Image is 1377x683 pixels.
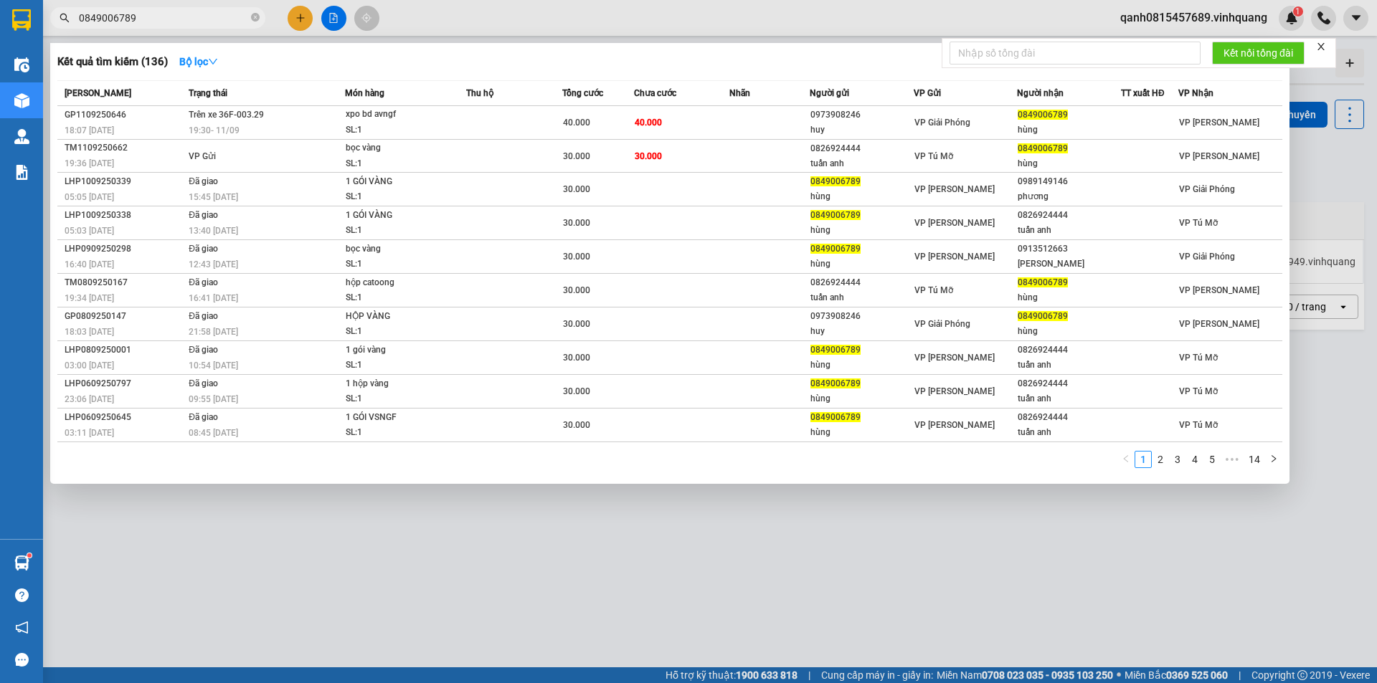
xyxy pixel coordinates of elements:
span: right [1269,454,1278,463]
div: hùng [810,391,913,406]
span: VP [PERSON_NAME] [1179,151,1259,161]
span: 30.000 [563,319,590,329]
li: Next 5 Pages [1221,451,1244,468]
div: 0913512663 [1018,242,1120,257]
div: TM0809250167 [65,275,184,290]
span: 05:05 [DATE] [65,192,114,202]
img: solution-icon [14,165,29,180]
span: 21:58 [DATE] [189,327,238,337]
span: VP [PERSON_NAME] [914,252,995,262]
span: search [60,13,70,23]
span: Đã giao [189,244,218,254]
div: SL: 1 [346,156,453,172]
span: 18:03 [DATE] [65,327,114,337]
span: VP [PERSON_NAME] [914,218,995,228]
span: 05:03 [DATE] [65,226,114,236]
div: 0826924444 [1018,410,1120,425]
div: SL: 1 [346,290,453,306]
span: Chưa cước [634,88,676,98]
div: TM1109250662 [65,140,184,156]
a: 1 [1135,452,1151,467]
span: 12:43 [DATE] [189,259,238,269]
span: 0849006789 [810,210,861,220]
li: 14 [1244,451,1265,468]
span: 30.000 [563,285,590,295]
div: huy [810,324,913,339]
span: 40.000 [635,118,662,128]
span: close [1316,42,1326,52]
div: LHP0909250298 [65,242,184,257]
strong: Bộ lọc [179,56,218,67]
span: TT xuất HĐ [1121,88,1165,98]
span: 0849006789 [810,412,861,422]
input: Nhập số tổng đài [950,42,1201,65]
span: Đã giao [189,378,218,388]
div: LHP0609250797 [65,376,184,391]
div: SL: 1 [346,391,453,407]
div: tuấn anh [1018,223,1120,238]
div: GP1109250646 [65,108,184,123]
span: [PERSON_NAME] [65,88,131,98]
span: 0849006789 [1018,311,1068,321]
span: 03:00 [DATE] [65,360,114,371]
span: VP Gửi [189,151,216,161]
div: 0826924444 [1018,208,1120,223]
div: hùng [810,189,913,204]
span: Người gửi [810,88,849,98]
div: HỘP VÀNG [346,309,453,325]
div: SL: 1 [346,358,453,373]
a: 3 [1170,452,1186,467]
span: 16:41 [DATE] [189,293,238,303]
span: VP Tú Mỡ [914,151,953,161]
div: 0973908246 [810,309,913,324]
div: 0826924444 [1018,376,1120,391]
button: right [1265,451,1282,468]
div: [PERSON_NAME] [1018,257,1120,272]
div: tuấn anh [1018,391,1120,406]
div: 0826924444 [1018,343,1120,358]
span: VP [PERSON_NAME] [914,420,995,430]
span: VP Tú Mỡ [1179,420,1218,430]
span: VP [PERSON_NAME] [1179,319,1259,329]
div: hùng [810,223,913,238]
span: close-circle [251,11,260,25]
sup: 1 [27,553,32,558]
span: VP Tú Mỡ [1179,218,1218,228]
div: 1 GÓI VÀNG [346,208,453,224]
span: 19:34 [DATE] [65,293,114,303]
li: 5 [1203,451,1221,468]
span: 19:30 - 11/09 [189,125,240,135]
span: 0849006789 [1018,277,1068,287]
span: 0849006789 [1018,143,1068,153]
span: 23:06 [DATE] [65,394,114,404]
div: SL: 1 [346,189,453,205]
div: bọc vàng [346,140,453,156]
div: SL: 1 [346,257,453,272]
div: hùng [810,425,913,440]
span: VP [PERSON_NAME] [914,184,995,194]
span: question-circle [15,588,29,602]
div: hùng [1018,324,1120,339]
div: tuấn anh [810,290,913,305]
span: Đã giao [189,311,218,321]
div: hùng [1018,123,1120,138]
span: Nhãn [729,88,750,98]
span: VP Giải Phóng [1179,184,1235,194]
span: 30.000 [563,184,590,194]
div: xpo bd avngf [346,107,453,123]
span: 0849006789 [810,244,861,254]
span: 13:40 [DATE] [189,226,238,236]
span: Đã giao [189,210,218,220]
span: VP Tú Mỡ [914,285,953,295]
img: warehouse-icon [14,555,29,570]
img: warehouse-icon [14,93,29,108]
span: VP Gửi [914,88,941,98]
li: 4 [1186,451,1203,468]
button: Kết nối tổng đài [1212,42,1305,65]
span: Trên xe 36F-003.29 [189,110,264,120]
span: 30.000 [563,252,590,262]
span: VP [PERSON_NAME] [914,386,995,396]
span: 03:11 [DATE] [65,428,114,438]
span: VP [PERSON_NAME] [1179,118,1259,128]
span: left [1122,454,1130,463]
